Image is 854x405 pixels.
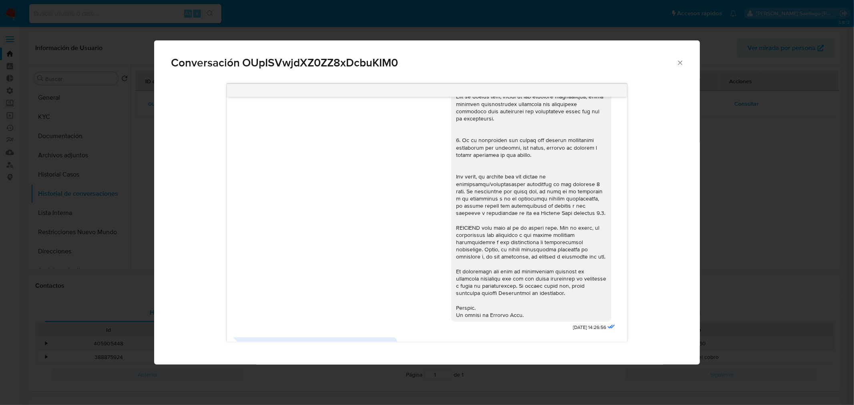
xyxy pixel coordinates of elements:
span: Conversación OUpISVwjdXZ0ZZ8xDcbuKIM0 [171,57,676,68]
span: [DATE] 14:26:56 [573,324,606,331]
button: Cerrar [676,59,683,66]
div: Comunicación [154,40,700,365]
div: Presisaria que un asesor se comunique con migo por la documentación que me están solicitando [242,341,392,355]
